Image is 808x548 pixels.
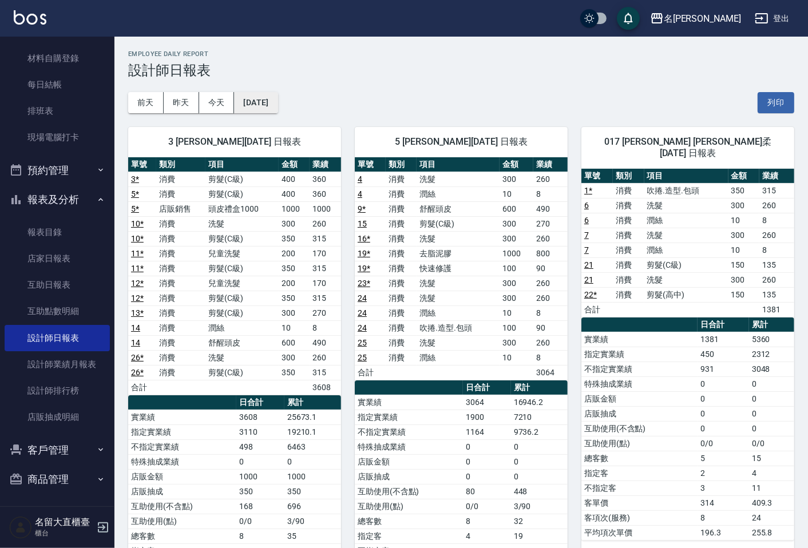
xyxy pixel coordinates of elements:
[533,201,568,216] td: 490
[500,320,534,335] td: 100
[759,169,794,184] th: 業績
[581,466,698,481] td: 指定客
[511,454,568,469] td: 0
[511,469,568,484] td: 0
[749,481,794,495] td: 11
[14,10,46,25] img: Logo
[236,484,284,499] td: 350
[358,174,362,184] a: 4
[750,8,794,29] button: 登出
[310,216,341,231] td: 260
[644,257,728,272] td: 剪髮(C級)
[500,231,534,246] td: 300
[310,320,341,335] td: 8
[355,439,463,454] td: 特殊抽成業績
[581,421,698,436] td: 互助使用(不含點)
[533,320,568,335] td: 90
[156,231,205,246] td: 消費
[698,436,749,451] td: 0/0
[279,335,310,350] td: 600
[386,305,417,320] td: 消費
[749,466,794,481] td: 4
[417,216,500,231] td: 剪髮(C級)
[584,216,589,225] a: 6
[533,305,568,320] td: 8
[533,246,568,261] td: 800
[613,183,644,198] td: 消費
[417,291,500,305] td: 洗髮
[417,320,500,335] td: 吹捲.造型.包頭
[156,216,205,231] td: 消費
[698,406,749,421] td: 0
[310,291,341,305] td: 315
[310,246,341,261] td: 170
[156,172,205,186] td: 消費
[500,261,534,276] td: 100
[698,495,749,510] td: 314
[310,157,341,172] th: 業績
[581,406,698,421] td: 店販抽成
[5,45,110,72] a: 材料自購登錄
[358,338,367,347] a: 25
[284,454,341,469] td: 0
[749,406,794,421] td: 0
[355,365,386,380] td: 合計
[511,395,568,410] td: 16946.2
[728,213,760,228] td: 10
[131,338,140,347] a: 14
[645,7,746,30] button: 名[PERSON_NAME]
[698,376,749,391] td: 0
[613,287,644,302] td: 消費
[500,216,534,231] td: 300
[156,246,205,261] td: 消費
[156,261,205,276] td: 消費
[613,243,644,257] td: 消費
[581,169,794,317] table: a dense table
[463,439,510,454] td: 0
[358,189,362,198] a: 4
[613,213,644,228] td: 消費
[5,298,110,324] a: 互助點數明細
[698,466,749,481] td: 2
[156,157,205,172] th: 類別
[310,261,341,276] td: 315
[613,272,644,287] td: 消費
[417,276,500,291] td: 洗髮
[749,391,794,406] td: 0
[500,157,534,172] th: 金額
[417,201,500,216] td: 舒醒頭皮
[386,335,417,350] td: 消費
[236,499,284,514] td: 168
[759,228,794,243] td: 260
[463,469,510,484] td: 0
[417,261,500,276] td: 快速修護
[5,219,110,245] a: 報表目錄
[156,291,205,305] td: 消費
[236,439,284,454] td: 498
[386,157,417,172] th: 類別
[533,365,568,380] td: 3064
[644,169,728,184] th: 項目
[156,276,205,291] td: 消費
[533,172,568,186] td: 260
[759,287,794,302] td: 135
[128,469,236,484] td: 店販金額
[613,169,644,184] th: 類別
[417,231,500,246] td: 洗髮
[358,323,367,332] a: 24
[156,320,205,335] td: 消費
[698,332,749,347] td: 1381
[759,257,794,272] td: 135
[728,228,760,243] td: 300
[533,157,568,172] th: 業績
[199,92,235,113] button: 今天
[728,243,760,257] td: 10
[511,380,568,395] th: 累計
[128,484,236,499] td: 店販抽成
[749,421,794,436] td: 0
[698,362,749,376] td: 931
[205,335,278,350] td: 舒醒頭皮
[310,276,341,291] td: 170
[355,424,463,439] td: 不指定實業績
[5,72,110,98] a: 每日結帳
